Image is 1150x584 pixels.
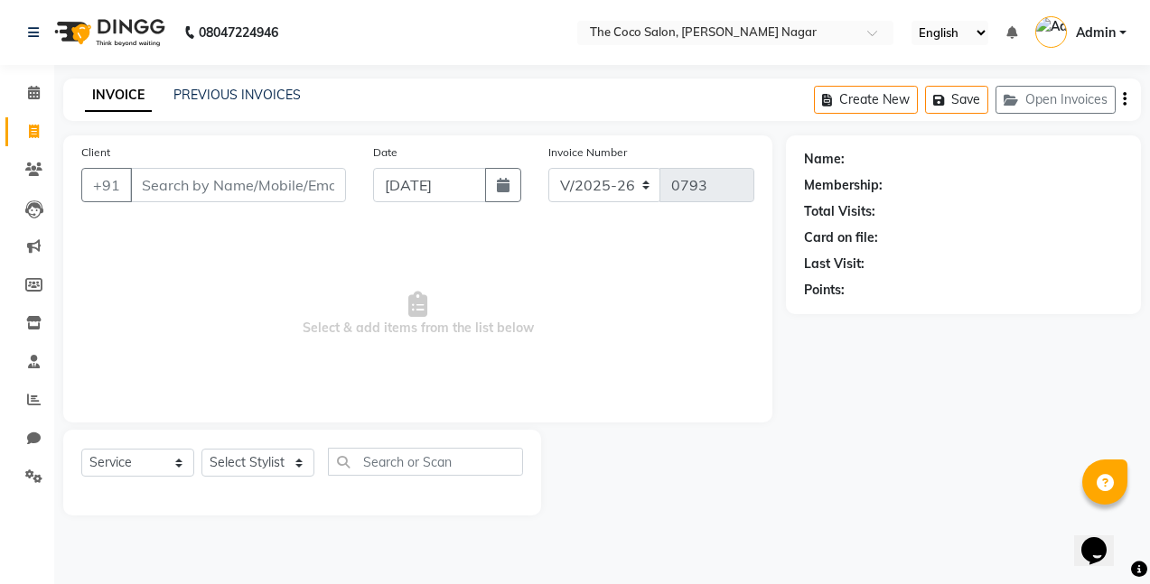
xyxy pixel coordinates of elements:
[804,202,875,221] div: Total Visits:
[46,7,170,58] img: logo
[814,86,918,114] button: Create New
[173,87,301,103] a: PREVIOUS INVOICES
[548,144,627,161] label: Invoice Number
[1074,512,1132,566] iframe: chat widget
[130,168,346,202] input: Search by Name/Mobile/Email/Code
[804,281,845,300] div: Points:
[804,176,883,195] div: Membership:
[925,86,988,114] button: Save
[81,168,132,202] button: +91
[1076,23,1116,42] span: Admin
[996,86,1116,114] button: Open Invoices
[804,228,878,247] div: Card on file:
[85,79,152,112] a: INVOICE
[804,150,845,169] div: Name:
[328,448,523,476] input: Search or Scan
[81,224,754,404] span: Select & add items from the list below
[199,7,278,58] b: 08047224946
[804,255,865,273] div: Last Visit:
[81,144,110,161] label: Client
[373,144,397,161] label: Date
[1035,16,1067,48] img: Admin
